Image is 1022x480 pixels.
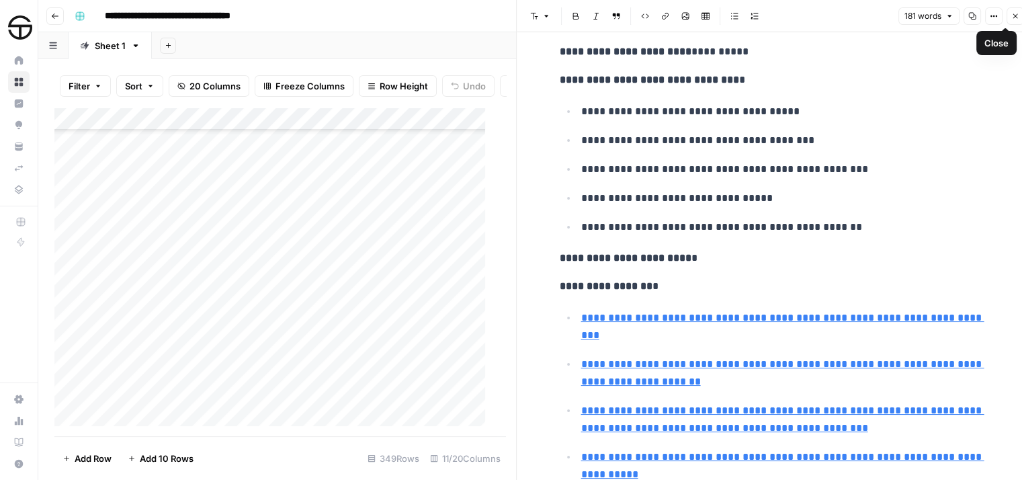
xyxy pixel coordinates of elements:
a: Syncs [8,157,30,179]
span: Add Row [75,452,112,465]
button: Sort [116,75,163,97]
div: 11/20 Columns [425,448,506,469]
button: 20 Columns [169,75,249,97]
img: SimpleTire Logo [8,15,32,40]
a: Insights [8,93,30,114]
button: Add 10 Rows [120,448,202,469]
a: Sheet 1 [69,32,152,59]
span: 181 words [904,10,941,22]
div: Sheet 1 [95,39,126,52]
button: Filter [60,75,111,97]
a: Data Library [8,179,30,200]
button: 181 words [898,7,960,25]
span: Freeze Columns [275,79,345,93]
a: Opportunities [8,114,30,136]
button: Row Height [359,75,437,97]
span: 20 Columns [189,79,241,93]
a: Settings [8,389,30,410]
span: Row Height [380,79,428,93]
span: Add 10 Rows [140,452,194,465]
button: Workspace: SimpleTire [8,11,30,44]
a: Usage [8,410,30,432]
a: Your Data [8,136,30,157]
span: Sort [125,79,142,93]
a: Browse [8,71,30,93]
button: Undo [442,75,495,97]
button: Freeze Columns [255,75,353,97]
a: Home [8,50,30,71]
button: Add Row [54,448,120,469]
span: Filter [69,79,90,93]
a: Learning Hub [8,432,30,453]
div: 349 Rows [362,448,425,469]
span: Undo [463,79,486,93]
button: Help + Support [8,453,30,475]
